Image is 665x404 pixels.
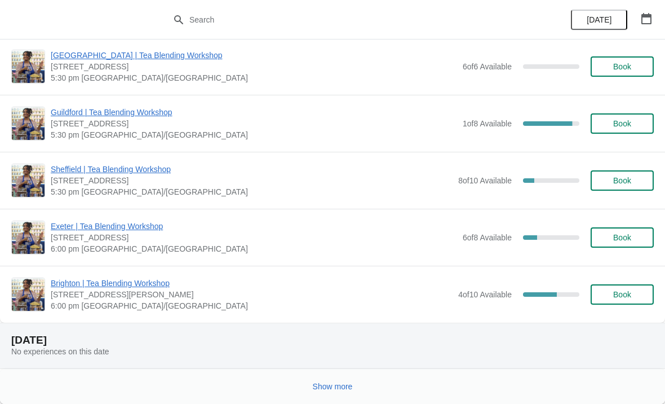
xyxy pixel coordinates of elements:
span: [STREET_ADDRESS] [51,232,457,243]
button: Book [591,284,654,305]
span: [STREET_ADDRESS] [51,175,453,186]
span: [STREET_ADDRESS] [51,61,457,72]
button: Book [591,56,654,77]
span: Brighton | Tea Blending Workshop [51,278,453,289]
img: Guildford | Tea Blending Workshop | 5 Market Street, Guildford, GU1 4LB | 5:30 pm Europe/London [12,107,45,140]
span: 8 of 10 Available [458,176,512,185]
span: 6 of 6 Available [463,62,512,71]
span: 4 of 10 Available [458,290,512,299]
span: 6 of 8 Available [463,233,512,242]
span: Exeter | Tea Blending Workshop [51,221,457,232]
span: Book [613,290,631,299]
img: Sheffield | Tea Blending Workshop | 76 - 78 Pinstone Street, Sheffield, S1 2HP | 5:30 pm Europe/L... [12,164,45,197]
span: 5:30 pm [GEOGRAPHIC_DATA]/[GEOGRAPHIC_DATA] [51,72,457,84]
img: Brighton | Tea Blending Workshop | 41 Gardner Street, Brighton BN1 1UN | 6:00 pm Europe/London [12,278,45,311]
img: London Covent Garden | Tea Blending Workshop | 11 Monmouth St, London, WC2H 9DA | 5:30 pm Europe/... [12,50,45,83]
span: [STREET_ADDRESS][PERSON_NAME] [51,289,453,300]
span: Book [613,62,631,71]
span: 1 of 8 Available [463,119,512,128]
span: Book [613,176,631,185]
input: Search [189,10,499,30]
span: Show more [313,382,353,391]
button: Book [591,227,654,248]
span: Sheffield | Tea Blending Workshop [51,164,453,175]
h2: [DATE] [11,335,654,346]
span: [GEOGRAPHIC_DATA] | Tea Blending Workshop [51,50,457,61]
span: No experiences on this date [11,347,109,356]
span: 5:30 pm [GEOGRAPHIC_DATA]/[GEOGRAPHIC_DATA] [51,186,453,197]
span: 6:00 pm [GEOGRAPHIC_DATA]/[GEOGRAPHIC_DATA] [51,300,453,311]
img: Exeter | Tea Blending Workshop | 46 High Street, Exeter, EX4 3DJ | 6:00 pm Europe/London [12,221,45,254]
button: [DATE] [571,10,627,30]
span: Book [613,119,631,128]
span: Book [613,233,631,242]
button: Book [591,113,654,134]
button: Book [591,170,654,191]
button: Show more [308,376,357,397]
span: [DATE] [587,15,611,24]
span: [STREET_ADDRESS] [51,118,457,129]
span: 6:00 pm [GEOGRAPHIC_DATA]/[GEOGRAPHIC_DATA] [51,243,457,254]
span: 5:30 pm [GEOGRAPHIC_DATA]/[GEOGRAPHIC_DATA] [51,129,457,140]
span: Guildford | Tea Blending Workshop [51,107,457,118]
